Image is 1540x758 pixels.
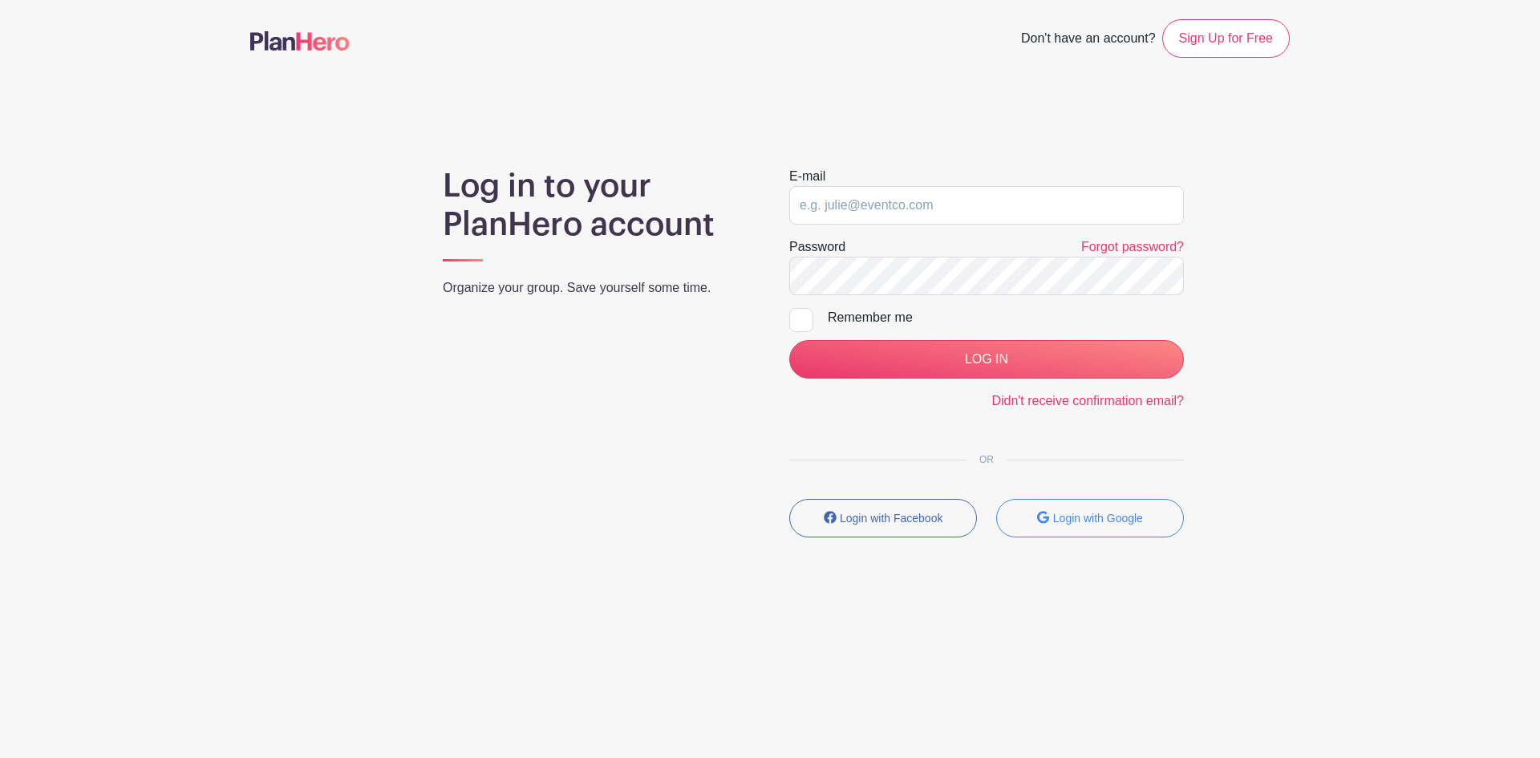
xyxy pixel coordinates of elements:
label: E-mail [789,167,825,186]
label: Password [789,237,845,257]
a: Forgot password? [1081,240,1184,253]
button: Login with Google [996,499,1184,537]
small: Login with Facebook [840,512,942,525]
img: logo-507f7623f17ff9eddc593b1ce0a138ce2505c220e1c5a4e2b4648c50719b7d32.svg [250,31,350,51]
h1: Log in to your PlanHero account [443,167,751,244]
span: OR [967,454,1007,465]
span: Don't have an account? [1021,22,1156,58]
input: LOG IN [789,340,1184,379]
div: Remember me [828,308,1184,327]
a: Sign Up for Free [1162,19,1290,58]
p: Organize your group. Save yourself some time. [443,278,751,298]
button: Login with Facebook [789,499,977,537]
a: Didn't receive confirmation email? [991,394,1184,407]
small: Login with Google [1053,512,1143,525]
input: e.g. julie@eventco.com [789,186,1184,225]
